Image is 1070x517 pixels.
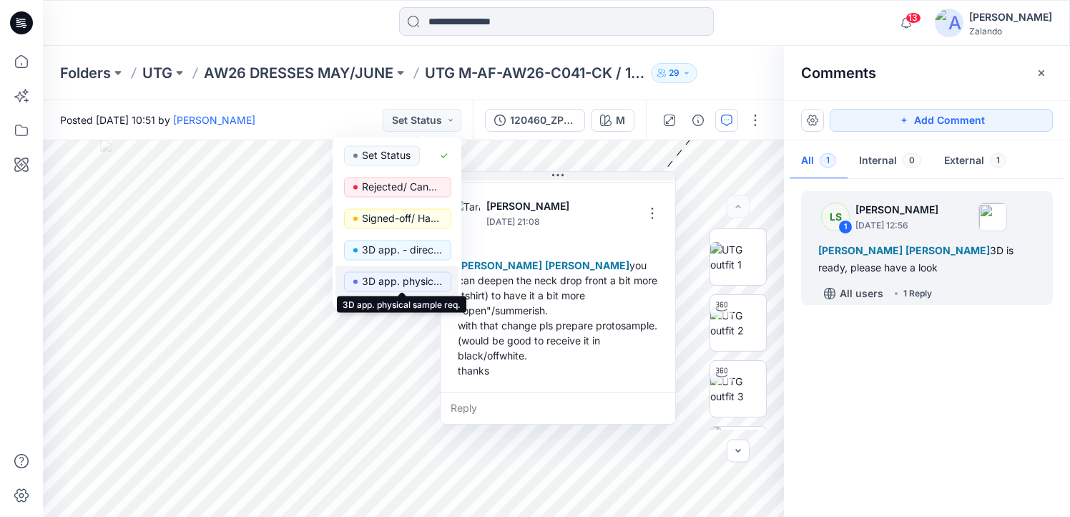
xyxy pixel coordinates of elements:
div: Reply [441,392,675,424]
div: 120460_ZPL_DEV [510,112,576,128]
div: [PERSON_NAME] [969,9,1052,26]
p: Rejected/ Cancelled [362,178,442,196]
button: Internal [848,143,933,180]
button: All users [818,282,889,305]
p: [DATE] 12:56 [855,218,938,233]
img: avatar [935,9,963,37]
p: [DATE] 21:08 [486,215,581,229]
div: M [616,112,625,128]
img: UTG outfit 1 [710,242,766,272]
div: 3D is ready, please have a look [818,242,1036,276]
button: Details [687,109,710,132]
span: [PERSON_NAME] [458,259,542,271]
a: [PERSON_NAME] [173,114,255,126]
p: 29 [669,65,679,81]
span: Posted [DATE] 10:51 by [60,112,255,127]
a: AW26 DRESSES MAY/JUNE [204,63,393,83]
span: [PERSON_NAME] [905,244,990,256]
img: UTG outfit 2 [710,308,766,338]
img: UTG outfit 3 [710,374,766,404]
span: 13 [905,12,921,24]
p: [PERSON_NAME] [855,201,938,218]
p: [PERSON_NAME] [486,198,581,215]
p: All users [840,285,883,302]
button: Add Comment [830,109,1053,132]
button: 29 [651,63,697,83]
div: Zalando [969,26,1052,37]
button: M [591,109,634,132]
a: Folders [60,63,111,83]
span: [PERSON_NAME] [545,259,629,271]
img: Tania Baumeister-Hanff [452,199,481,228]
p: Set Status [362,146,411,165]
img: 120460_ZPL_DEV_AT_M_120460-wrkm [710,427,766,483]
div: 1 [838,220,853,234]
p: Physical fit comment [362,304,442,322]
p: UTG M-AF-AW26-C041-CK / 120460 [425,63,645,83]
button: External [933,143,1018,180]
div: you can deepen the neck drop front a bit more (tshirt) to have it a bit more "open"/summerish. wi... [452,252,664,384]
span: 1 [820,153,836,168]
span: [PERSON_NAME] [818,244,903,256]
button: All [790,143,848,180]
button: 120460_ZPL_DEV [485,109,585,132]
p: Signed-off/ Handed over [362,209,442,228]
p: 3D app. - direct release [362,241,442,259]
div: LS [821,203,850,231]
p: 3D app. physical sample req. [362,272,442,291]
a: UTG [142,63,172,83]
h2: Comments [801,64,876,82]
span: 0 [903,153,921,168]
div: 1 Reply [903,286,932,301]
span: 1 [990,153,1006,168]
